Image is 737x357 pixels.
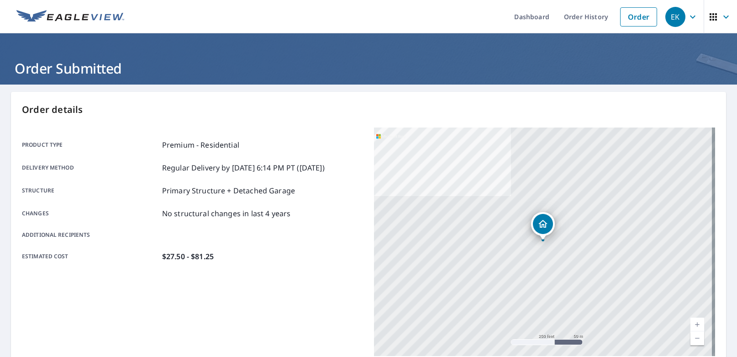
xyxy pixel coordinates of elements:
[620,7,657,27] a: Order
[11,59,726,78] h1: Order Submitted
[22,139,158,150] p: Product type
[162,251,214,262] p: $27.50 - $81.25
[22,251,158,262] p: Estimated cost
[690,331,704,345] a: Current Level 17, Zoom Out
[162,185,295,196] p: Primary Structure + Detached Garage
[162,162,325,173] p: Regular Delivery by [DATE] 6:14 PM PT ([DATE])
[162,208,291,219] p: No structural changes in last 4 years
[22,162,158,173] p: Delivery method
[162,139,239,150] p: Premium - Residential
[690,318,704,331] a: Current Level 17, Zoom In
[22,208,158,219] p: Changes
[22,103,715,117] p: Order details
[531,212,555,240] div: Dropped pin, building 1, Residential property, 13202 36th St SW Belfield, ND 58622
[22,231,158,239] p: Additional recipients
[22,185,158,196] p: Structure
[16,10,124,24] img: EV Logo
[665,7,685,27] div: EK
